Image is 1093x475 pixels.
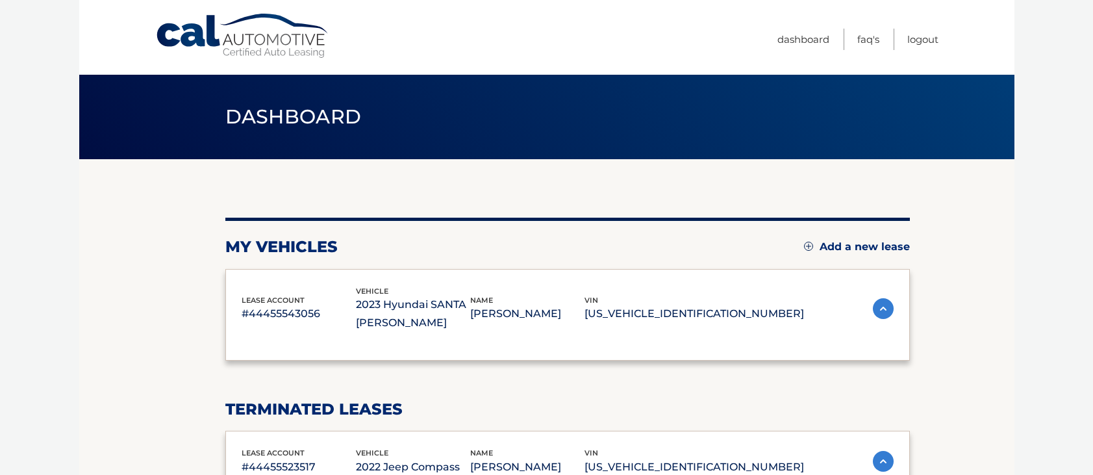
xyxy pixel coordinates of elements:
span: vin [584,296,598,305]
span: Dashboard [225,105,362,129]
h2: my vehicles [225,237,338,257]
img: add.svg [804,242,813,251]
a: Add a new lease [804,240,910,253]
a: Logout [907,29,938,50]
img: accordion-active.svg [873,298,894,319]
span: vin [584,448,598,457]
span: name [470,296,493,305]
span: lease account [242,296,305,305]
span: vehicle [356,287,388,296]
p: [US_VEHICLE_IDENTIFICATION_NUMBER] [584,305,804,323]
span: name [470,448,493,457]
a: Cal Automotive [155,13,331,59]
a: Dashboard [777,29,829,50]
p: 2023 Hyundai SANTA [PERSON_NAME] [356,296,470,332]
p: #44455543056 [242,305,356,323]
p: [PERSON_NAME] [470,305,584,323]
span: lease account [242,448,305,457]
span: vehicle [356,448,388,457]
h2: terminated leases [225,400,910,419]
a: FAQ's [857,29,879,50]
img: accordion-active.svg [873,451,894,472]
